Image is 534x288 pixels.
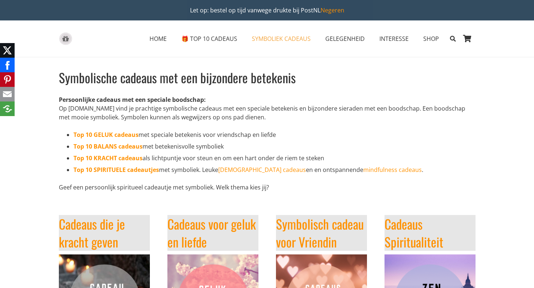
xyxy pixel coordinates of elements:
[446,30,459,48] a: Zoeken
[59,95,476,122] p: Op [DOMAIN_NAME] vind je prachtige symbolische cadeaus met een speciale betekenis en bijzondere s...
[73,130,476,139] li: met speciale betekenis voor vriendschap en liefde
[142,30,174,48] a: HOMEHOME Menu
[73,154,143,162] a: Top 10 KRACHT cadeaus
[321,6,344,14] a: Negeren
[372,30,416,48] a: INTERESSEINTERESSE Menu
[73,165,476,174] li: met symboliek. Leuke en en ontspannende .
[73,142,476,151] li: met betekenisvolle symboliek
[325,35,365,43] span: GELEGENHEID
[73,142,143,150] a: Top 10 BALANS cadeaus
[59,96,206,104] strong: Persoonlijke cadeaus met een speciale boodschap:
[167,214,256,251] a: Cadeaus voor geluk en liefde
[73,131,139,139] a: Top 10 GELUK cadeaus
[59,183,476,192] p: Geef een persoonlijk spiritueel cadeautje met symboliek. Welk thema kies jij?
[276,214,364,251] a: Symbolisch cadeau voor Vriendin
[59,32,72,45] a: gift-box-icon-grey-inspirerendwinkelen
[459,20,476,57] a: Winkelwagen
[218,166,306,174] a: [DEMOGRAPHIC_DATA] cadeaus
[423,35,439,43] span: SHOP
[385,214,443,251] a: Cadeaus Spiritualiteit
[181,35,237,43] span: 🎁 TOP 10 CADEAUS
[245,30,318,48] a: SYMBOLIEK CADEAUSSYMBOLIEK CADEAUS Menu
[174,30,245,48] a: 🎁 TOP 10 CADEAUS🎁 TOP 10 CADEAUS Menu
[252,35,311,43] span: SYMBOLIEK CADEAUS
[318,30,372,48] a: GELEGENHEIDGELEGENHEID Menu
[73,166,159,174] a: Top 10 SPIRITUELE cadeautjes
[379,35,409,43] span: INTERESSE
[73,154,476,162] li: als lichtpuntje voor steun en om een hart onder de riem te steken
[363,166,422,174] a: mindfulness cadeaus
[59,69,476,87] h1: Symbolische cadeaus met een bijzondere betekenis
[149,35,167,43] span: HOME
[59,214,125,251] a: Cadeaus die je kracht geven
[416,30,446,48] a: SHOPSHOP Menu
